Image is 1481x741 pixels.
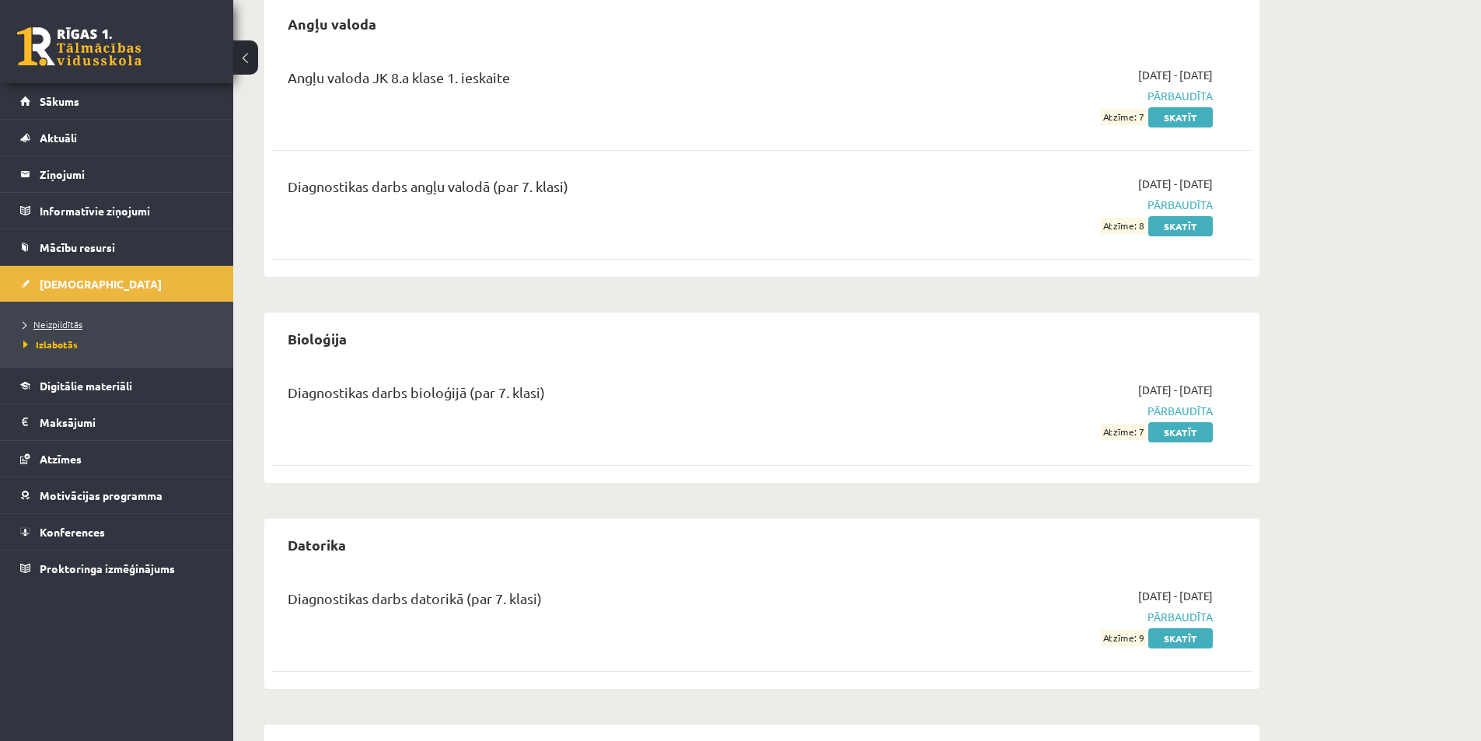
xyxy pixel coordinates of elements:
[40,131,77,145] span: Aktuāli
[20,83,214,119] a: Sākums
[1138,176,1213,192] span: [DATE] - [DATE]
[272,5,392,42] h2: Angļu valoda
[23,318,82,330] span: Neizpildītās
[1101,109,1146,125] span: Atzīme: 7
[20,266,214,302] a: [DEMOGRAPHIC_DATA]
[40,156,214,192] legend: Ziņojumi
[1148,107,1213,128] a: Skatīt
[1138,588,1213,604] span: [DATE] - [DATE]
[920,609,1213,625] span: Pārbaudīta
[23,338,78,351] span: Izlabotās
[20,229,214,265] a: Mācību resursi
[1138,382,1213,398] span: [DATE] - [DATE]
[20,477,214,513] a: Motivācijas programma
[1138,67,1213,83] span: [DATE] - [DATE]
[20,551,214,586] a: Proktoringa izmēģinājums
[40,452,82,466] span: Atzīmes
[20,193,214,229] a: Informatīvie ziņojumi
[1101,630,1146,646] span: Atzīme: 9
[40,193,214,229] legend: Informatīvie ziņojumi
[40,561,175,575] span: Proktoringa izmēģinājums
[40,277,162,291] span: [DEMOGRAPHIC_DATA]
[920,88,1213,104] span: Pārbaudīta
[920,403,1213,419] span: Pārbaudīta
[288,176,896,204] div: Diagnostikas darbs angļu valodā (par 7. klasi)
[20,441,214,477] a: Atzīmes
[17,27,141,66] a: Rīgas 1. Tālmācības vidusskola
[40,488,162,502] span: Motivācijas programma
[40,525,105,539] span: Konferences
[20,156,214,192] a: Ziņojumi
[1148,422,1213,442] a: Skatīt
[40,240,115,254] span: Mācību resursi
[288,588,896,617] div: Diagnostikas darbs datorikā (par 7. klasi)
[272,320,362,357] h2: Bioloģija
[1148,628,1213,648] a: Skatīt
[1101,424,1146,440] span: Atzīme: 7
[20,120,214,156] a: Aktuāli
[23,337,218,351] a: Izlabotās
[23,317,218,331] a: Neizpildītās
[40,379,132,393] span: Digitālie materiāli
[40,404,214,440] legend: Maksājumi
[272,526,362,563] h2: Datorika
[20,368,214,404] a: Digitālie materiāli
[288,382,896,411] div: Diagnostikas darbs bioloģijā (par 7. klasi)
[920,197,1213,213] span: Pārbaudīta
[20,514,214,550] a: Konferences
[40,94,79,108] span: Sākums
[1148,216,1213,236] a: Skatīt
[20,404,214,440] a: Maksājumi
[288,67,896,96] div: Angļu valoda JK 8.a klase 1. ieskaite
[1101,218,1146,234] span: Atzīme: 8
